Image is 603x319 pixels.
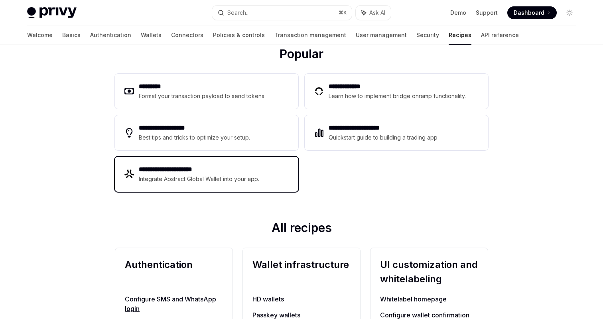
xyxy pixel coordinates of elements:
a: Connectors [171,26,203,45]
h2: All recipes [115,221,488,238]
a: User management [356,26,407,45]
div: Integrate Abstract Global Wallet into your app. [139,174,260,184]
a: Configure SMS and WhatsApp login [125,294,223,313]
h2: Popular [115,47,488,64]
a: Wallets [141,26,162,45]
span: Ask AI [369,9,385,17]
h2: Authentication [125,258,223,286]
a: API reference [481,26,519,45]
a: Transaction management [274,26,346,45]
a: Policies & controls [213,26,265,45]
a: Whitelabel homepage [380,294,478,304]
div: Quickstart guide to building a trading app. [329,133,439,142]
a: Recipes [449,26,471,45]
h2: UI customization and whitelabeling [380,258,478,286]
a: Support [476,9,498,17]
button: Toggle dark mode [563,6,576,19]
a: HD wallets [252,294,351,304]
div: Search... [227,8,250,18]
div: Learn how to implement bridge onramp functionality. [329,91,468,101]
a: Basics [62,26,81,45]
h2: Wallet infrastructure [252,258,351,286]
a: Security [416,26,439,45]
span: ⌘ K [339,10,347,16]
img: light logo [27,7,77,18]
span: Dashboard [514,9,544,17]
a: Authentication [90,26,131,45]
button: Ask AI [356,6,391,20]
a: Demo [450,9,466,17]
a: Welcome [27,26,53,45]
div: Best tips and tricks to optimize your setup. [139,133,251,142]
a: **** **** ***Learn how to implement bridge onramp functionality. [305,74,488,109]
a: **** ****Format your transaction payload to send tokens. [115,74,298,109]
a: Dashboard [507,6,557,19]
button: Search...⌘K [212,6,352,20]
div: Format your transaction payload to send tokens. [139,91,266,101]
